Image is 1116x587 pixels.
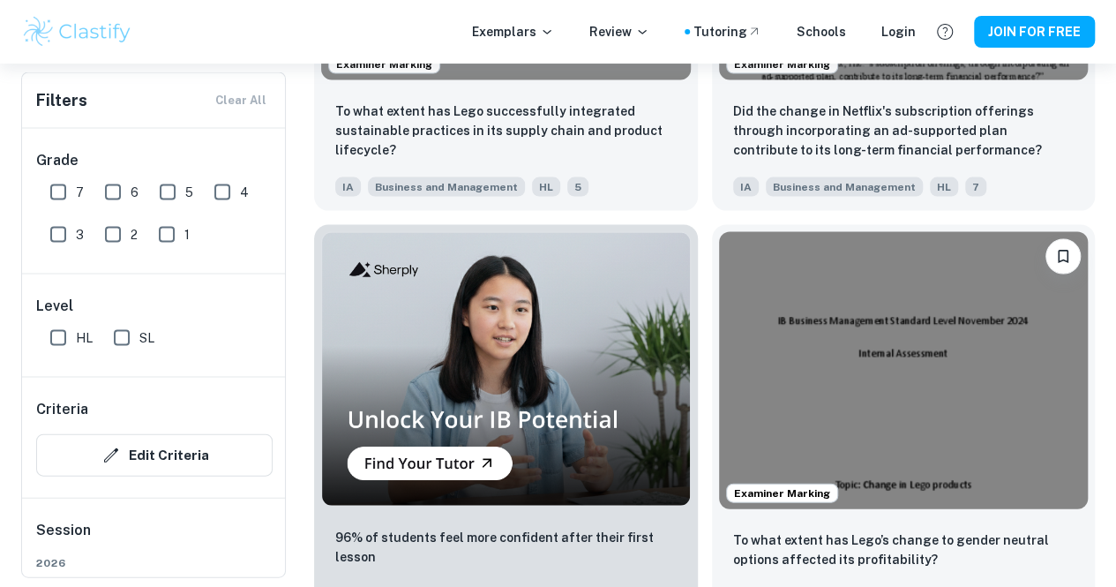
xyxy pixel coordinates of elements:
[881,22,916,41] a: Login
[36,399,88,420] h6: Criteria
[335,177,361,197] span: IA
[335,102,677,160] p: To what extent has Lego successfully integrated sustainable practices in its supply chain and pro...
[131,225,138,245] span: 2
[766,177,923,197] span: Business and Management
[733,531,1075,569] p: To what extent has Lego’s change to gender neutral options affected its profitability?
[567,177,588,197] span: 5
[727,485,837,501] span: Examiner Marking
[733,102,1075,160] p: Did the change in Netflix's subscription offerings through incorporating an ad-supported plan con...
[368,177,525,197] span: Business and Management
[930,17,960,47] button: Help and Feedback
[36,150,273,171] h6: Grade
[36,434,273,477] button: Edit Criteria
[131,183,139,202] span: 6
[974,16,1095,48] button: JOIN FOR FREE
[76,183,84,202] span: 7
[1045,239,1081,275] button: Please log in to bookmark exemplars
[733,177,759,197] span: IA
[36,88,87,113] h6: Filters
[185,183,193,202] span: 5
[329,56,439,72] span: Examiner Marking
[76,225,84,245] span: 3
[965,177,986,197] span: 7
[335,528,677,567] p: 96% of students feel more confident after their first lesson
[719,232,1089,509] img: Business and Management IA example thumbnail: To what extent has Lego’s change to gen
[184,225,190,245] span: 1
[693,22,761,41] a: Tutoring
[472,22,554,41] p: Exemplars
[321,232,691,507] img: Thumbnail
[36,555,273,571] span: 2026
[727,56,837,72] span: Examiner Marking
[76,328,93,348] span: HL
[36,296,273,317] h6: Level
[797,22,846,41] a: Schools
[240,183,249,202] span: 4
[532,177,560,197] span: HL
[139,328,154,348] span: SL
[36,520,273,555] h6: Session
[930,177,958,197] span: HL
[21,14,133,49] img: Clastify logo
[589,22,649,41] p: Review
